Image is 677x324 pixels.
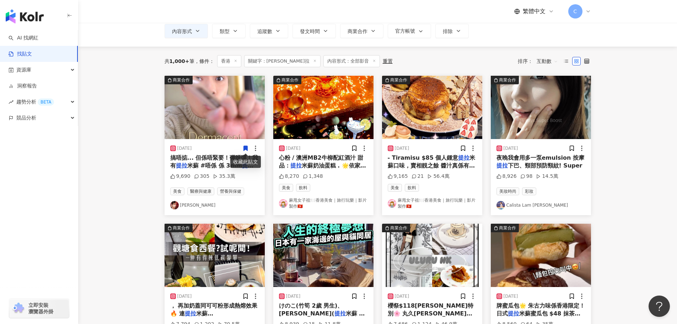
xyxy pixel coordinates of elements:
img: post-image [165,76,265,139]
mark: 提拉 [290,162,302,169]
span: 關鍵字：[PERSON_NAME]拉 [244,55,321,67]
div: [DATE] [504,145,518,152]
div: 35.3萬 [213,173,235,180]
button: 商業合作 [382,76,482,139]
a: 找貼文 [9,51,32,58]
div: 商業合作 [390,224,407,232]
span: 立即安裝 瀏覽器外掛 [28,302,53,315]
div: 9,165 [388,173,408,180]
div: [DATE] [395,145,409,152]
div: 商業合作 [499,76,516,84]
span: 香港 [217,55,241,67]
span: 牌蜜瓜包🌟 朱古力味係香港限定！ 日式 [496,302,585,317]
span: 1,000+ [170,58,189,64]
span: けのこ(竹筍 2歲 男生)、[PERSON_NAME]( [279,302,343,317]
button: 商業合作 [165,224,265,287]
div: [DATE] [177,145,192,152]
button: 商業合作 [165,76,265,139]
mark: 提拉 [508,310,519,317]
span: 米蘇口味，賣相靚之餘 醬汁真係有咖啡 [388,154,475,177]
img: logo [6,9,44,23]
img: post-image [491,76,591,139]
span: 美食 [279,184,293,192]
span: 資源庫 [16,62,31,78]
div: 商業合作 [390,76,407,84]
div: 商業合作 [173,76,190,84]
a: 洞察報告 [9,83,37,90]
div: 商業合作 [281,76,299,84]
span: rise [9,100,14,105]
img: post-image [273,224,374,287]
div: [DATE] [177,293,192,299]
span: 彩妝 [522,187,536,195]
div: 56.4萬 [427,173,449,180]
img: chrome extension [11,303,25,314]
span: 類型 [220,28,230,34]
span: 發文時間 [300,28,320,34]
img: post-image [273,76,374,139]
div: 商業合作 [173,224,190,232]
span: 官方帳號 [395,28,415,34]
button: 商業合作 [340,24,383,38]
span: 繁體中文 [523,7,546,15]
img: KOL Avatar [170,201,179,209]
img: post-image [382,76,482,139]
div: 8,270 [279,173,299,180]
img: post-image [491,224,591,287]
span: 米蘇蜜瓜包 $48 抹茶 [519,310,581,317]
img: KOL Avatar [279,199,288,208]
button: 發文時間 [292,24,336,38]
span: 飲料 [296,184,310,192]
span: 米蘇 #唔係 係 3mm [187,162,242,169]
button: 類型 [212,24,246,38]
div: [DATE] [395,293,409,299]
div: 商業合作 [499,224,516,232]
span: 內容形式：全部影音 [323,55,380,67]
div: 收藏此貼文 [230,156,261,168]
span: 條件 ： [194,58,214,64]
a: KOL Avatar麻甩女子祖🍽️香港美食｜旅行玩樂｜影片製作🇭🇰 [388,197,477,209]
span: 趨勢分析 [16,94,54,110]
a: searchAI 找網紅 [9,34,38,42]
mark: 提拉 [185,310,196,317]
span: - Tiramisu $85 個人鍾意 [388,154,458,161]
a: chrome extension立即安裝 瀏覽器外掛 [9,299,69,318]
span: 營養與保健 [217,187,244,195]
div: 14.5萬 [536,173,558,180]
div: 305 [194,173,210,180]
img: post-image [382,224,482,287]
div: 排序： [518,55,562,67]
div: [DATE] [286,293,301,299]
mark: 提拉 [334,310,346,317]
span: 搞唔掂... 但係唔緊要！彈呀彈！我有 [170,154,258,169]
mark: 提拉 [496,162,508,169]
span: 米蘇奶油蛋糕 . 🌟依家只要玩遊戲 [279,162,366,177]
span: 內容形式 [172,28,192,34]
span: 商業合作 [348,28,367,34]
button: 追蹤數 [250,24,288,38]
span: 下巴、頸部預防頸紋! Super [508,162,582,169]
a: KOL Avatar麻甩女子祖🍽️香港美食｜旅行玩樂｜影片製作🇭🇰 [279,197,368,209]
button: 商業合作 [491,76,591,139]
div: [DATE] [286,145,301,152]
div: 8,926 [496,173,517,180]
div: [DATE] [504,293,518,299]
img: KOL Avatar [496,201,505,209]
img: post-image [165,224,265,287]
iframe: Help Scout Beacon - Open [649,296,670,317]
img: KOL Avatar [388,199,396,208]
button: 商業合作 [491,224,591,287]
span: 飲料 [405,184,419,192]
span: 競品分析 [16,110,36,126]
button: 商業合作 [273,76,374,139]
div: 1,348 [303,173,323,180]
mark: 提拉 [176,162,187,169]
span: 美食 [388,184,402,192]
button: 內容形式 [165,24,208,38]
span: 互動數 [537,55,558,67]
span: 美食 [170,187,184,195]
span: 追蹤數 [257,28,272,34]
div: 重置 [383,58,393,64]
span: 排除 [443,28,453,34]
span: ， 再加奶蓋同可可粉形成熱熔效果🔥 連 [170,302,258,317]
